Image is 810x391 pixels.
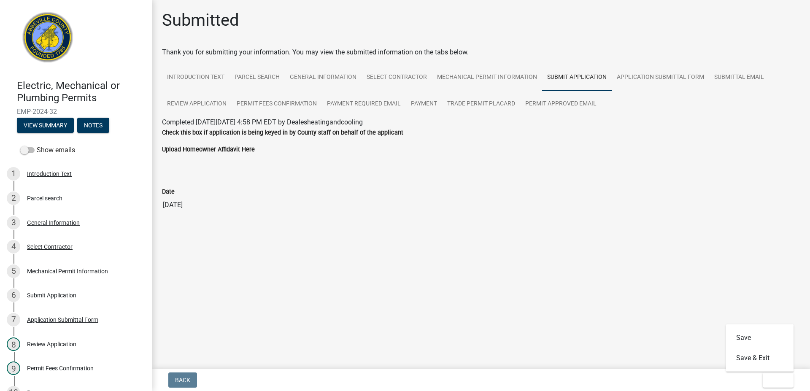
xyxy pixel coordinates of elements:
button: Notes [77,118,109,133]
span: Completed [DATE][DATE] 4:58 PM EDT by Dealesheatingandcooling [162,118,363,126]
div: 5 [7,264,20,278]
div: 6 [7,289,20,302]
button: View Summary [17,118,74,133]
a: Introduction Text [162,64,229,91]
h1: Submitted [162,10,239,30]
div: 2 [7,191,20,205]
label: Show emails [20,145,75,155]
label: Upload Homeowner Affidavit Here [162,147,255,153]
a: Mechanical Permit Information [432,64,542,91]
a: Permit Fees Confirmation [232,91,322,118]
div: Mechanical Permit Information [27,268,108,274]
div: General Information [27,220,80,226]
label: Check this box if application is being keyed in by County staff on behalf of the applicant [162,130,403,136]
a: General Information [285,64,362,91]
a: Review Application [162,91,232,118]
div: Introduction Text [27,171,72,177]
button: Back [168,372,197,388]
h4: Electric, Mechanical or Plumbing Permits [17,80,145,104]
a: Trade Permit Placard [442,91,520,118]
div: Thank you for submitting your information. You may view the submitted information on the tabs below. [162,47,800,57]
a: Submittal Email [709,64,769,91]
div: 7 [7,313,20,326]
div: 4 [7,240,20,253]
span: Back [175,377,190,383]
div: Permit Fees Confirmation [27,365,94,371]
a: Payment [406,91,442,118]
button: Exit [763,372,794,388]
a: Permit Approved Email [520,91,602,118]
div: 3 [7,216,20,229]
label: Date [162,189,175,195]
a: Parcel search [229,64,285,91]
img: Abbeville County, South Carolina [17,9,79,71]
div: 8 [7,337,20,351]
div: Parcel search [27,195,62,201]
div: Select Contractor [27,244,73,250]
div: Review Application [27,341,76,347]
div: Application Submittal Form [27,317,98,323]
span: Exit [769,377,782,383]
div: 1 [7,167,20,181]
wm-modal-confirm: Notes [77,122,109,129]
button: Save & Exit [726,348,794,368]
wm-modal-confirm: Summary [17,122,74,129]
a: Submit Application [542,64,612,91]
span: EMP-2024-32 [17,108,135,116]
button: Save [726,328,794,348]
a: Application Submittal Form [612,64,709,91]
a: Payment Required Email [322,91,406,118]
a: Select Contractor [362,64,432,91]
div: 9 [7,361,20,375]
div: Submit Application [27,292,76,298]
div: Exit [726,324,794,372]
